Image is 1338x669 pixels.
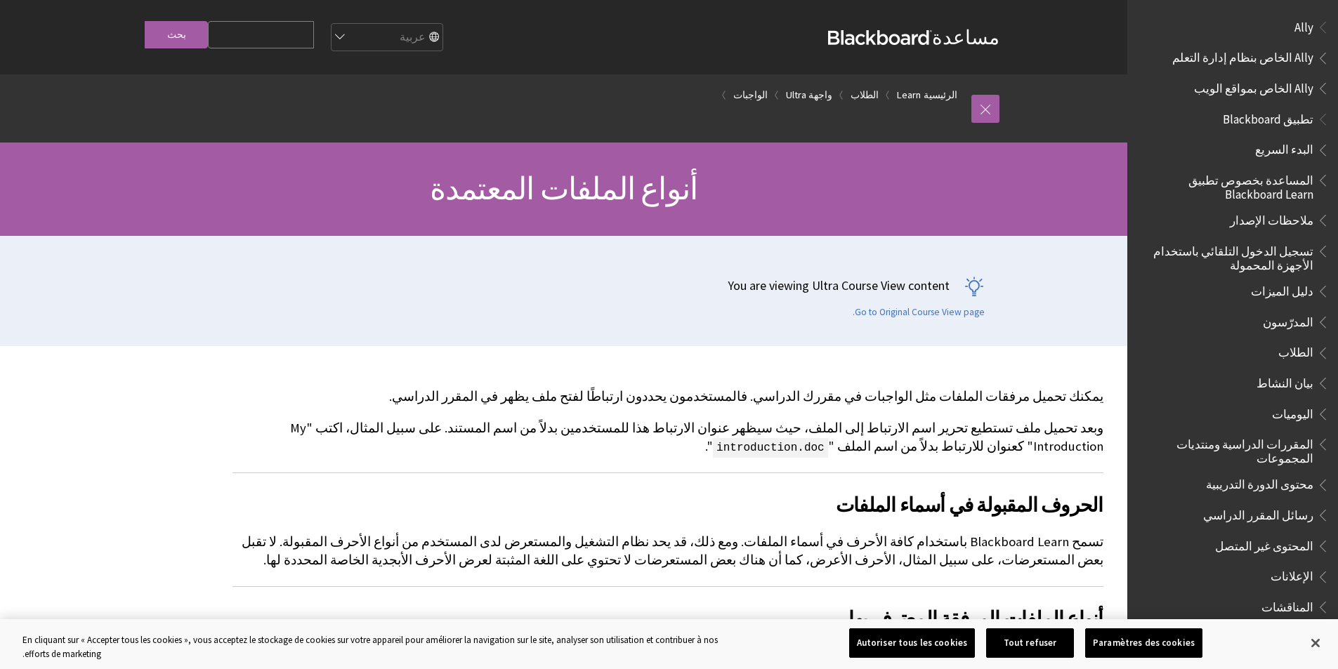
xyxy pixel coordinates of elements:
[232,586,1103,633] h2: أنواع الملفات المرفقة المعترف بها
[232,388,1103,406] p: يمكنك تحميل مرفقات الملفات مثل الواجبات في مقررك الدراسي. فالمستخدمون يحددون ارتباطًا لفتح ملف يظ...
[22,633,736,661] div: En cliquant sur « Accepter tous les cookies », vous acceptez le stockage de cookies sur votre app...
[828,25,999,50] a: مساعدةBlackboard
[1261,595,1313,614] span: المناقشات
[232,472,1103,519] h2: الحروف المقبولة في أسماء الملفات
[828,30,932,45] strong: Blackboard
[1144,168,1313,201] span: المساعدة بخصوص تطبيق Blackboard Learn
[1144,432,1313,465] span: المقررات الدراسية ومنتديات المجموعات
[232,533,1103,569] p: تسمح Blackboard Learn باستخدام كافة الأحرف في أسماء الملفات. ومع ذلك، قد يحد نظام التشغيل والمستع...
[1263,310,1313,329] span: المدرّسون
[330,24,442,52] select: Site Language Selector
[430,169,697,208] span: أنواع الملفات المعتمدة
[1257,371,1313,390] span: بيان النشاط
[986,628,1074,658] button: Tout refuser
[1136,15,1330,100] nav: Book outline for Anthology Ally Help
[1085,628,1202,658] button: Paramètres des cookies
[733,86,768,104] a: الواجبات
[1203,503,1313,522] span: رسائل المقرر الدراسي
[1215,534,1313,553] span: المحتوى غير المتصل
[853,306,985,319] a: Go to Original Course View page.
[924,86,957,104] a: الرئيسية
[1230,208,1313,227] span: ملاحظات الإصدار
[1272,402,1313,421] span: اليوميات
[1251,279,1313,298] span: دليل الميزات
[1300,628,1331,658] button: Fermer
[849,628,975,658] button: Autoriser tous les cookies
[1172,46,1313,65] span: Ally الخاص بنظام إدارة التعلم
[114,277,985,294] p: You are viewing Ultra Course View content
[1255,138,1313,157] span: البدء السريع
[1294,15,1313,34] span: Ally
[713,438,827,458] span: introduction.doc
[786,86,832,104] a: واجهة Ultra
[851,86,879,104] a: الطلاب
[232,419,1103,456] p: وبعد تحميل ملف تستطيع تحرير اسم الارتباط إلى الملف، حيث سيظهر عنوان الارتباط هذا للمستخدمين بدلاً...
[897,86,921,104] a: Learn
[1278,341,1313,360] span: الطلاب
[145,21,208,48] input: بحث
[1144,239,1313,272] span: تسجيل الدخول التلقائي باستخدام الأجهزة المحمولة
[1271,565,1313,584] span: الإعلانات
[1194,77,1313,95] span: Ally الخاص بمواقع الويب
[1206,473,1313,492] span: محتوى الدورة التدريبية
[1223,107,1313,126] span: تطبيق Blackboard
